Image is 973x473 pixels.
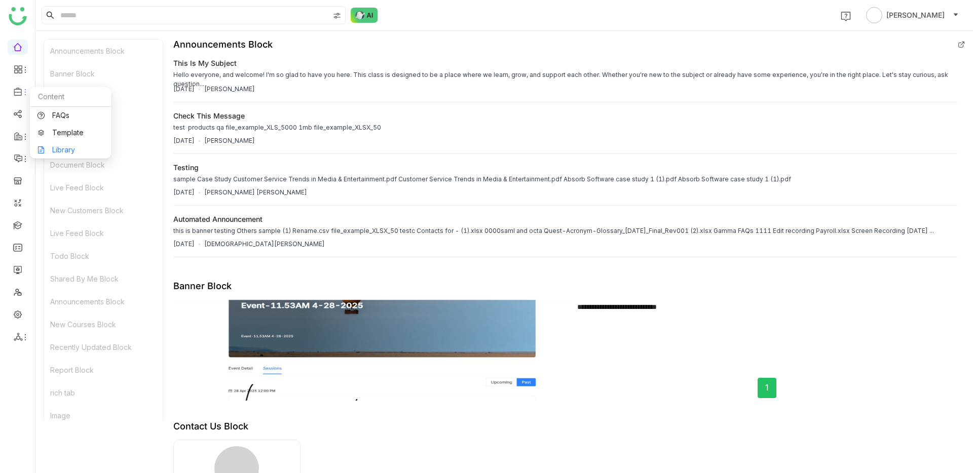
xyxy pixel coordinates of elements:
a: Library [38,146,103,153]
div: [DATE] [173,240,195,249]
div: Content [30,87,111,107]
div: Shared By Me Block [44,267,163,290]
div: Hello everyone, and welcome! I'm so glad to have you here. This class is designed to be a place w... [173,70,957,89]
div: [DATE] [173,136,195,145]
a: Template [38,129,103,136]
div: [DATE] [173,85,195,94]
span: 1 [765,381,769,394]
div: Banner Block [173,281,232,291]
img: logo [9,7,27,25]
div: testing [173,162,199,173]
img: avatar [866,7,882,23]
div: sample Case Study Customer Service Trends in Media & Entertainment.pdf Customer Service Trends in... [173,175,791,184]
div: Announcements Block [44,40,163,62]
div: Live Feed Block [44,176,163,199]
div: Announcements Block [44,290,163,313]
button: 1 [758,378,776,398]
img: ask-buddy-normal.svg [351,8,378,23]
div: check this message [173,110,245,121]
div: Todo Block [44,245,163,267]
button: [PERSON_NAME] [864,7,961,23]
div: Recently Updated Block [44,336,163,359]
div: Announcements Block [173,39,273,50]
div: rich tab [44,381,163,404]
div: [PERSON_NAME] [204,136,255,145]
div: [PERSON_NAME] [204,85,255,94]
div: This is my Subject [173,58,237,68]
img: help.svg [841,11,851,21]
div: Report Block [44,359,163,381]
div: test products qa file_example_XLS_5000 1mb file_example_XLSX_50 [173,123,381,132]
div: [DEMOGRAPHIC_DATA][PERSON_NAME] [204,240,325,249]
div: New Courses Block [44,313,163,336]
div: New Customers Block [44,199,163,222]
div: [DATE] [173,188,195,197]
div: Contact Us Block [173,421,248,431]
div: Banner Block [44,62,163,85]
img: 68d3900f46f56c15aefd99fc [173,299,569,401]
div: Live Feed Block [44,222,163,245]
img: search-type.svg [333,12,341,20]
div: [PERSON_NAME] [PERSON_NAME] [204,188,307,197]
div: Document Block [44,153,163,176]
a: FAQs [38,112,103,119]
span: [PERSON_NAME] [886,10,945,21]
div: this is banner testing Others sample (1) Rename.csv file_example_XLSX_50 testc Contacts for - (1)... [173,226,934,235]
div: Image [44,404,163,427]
div: Automated Announcement [173,214,263,224]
